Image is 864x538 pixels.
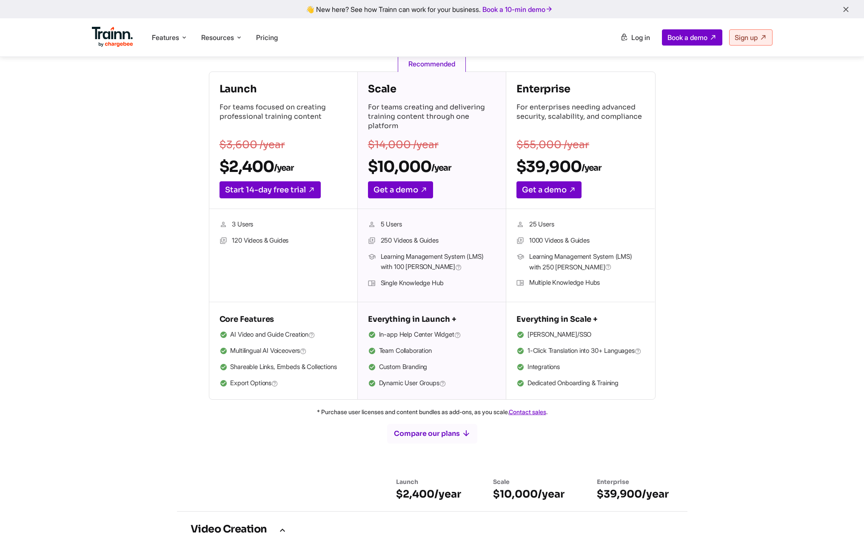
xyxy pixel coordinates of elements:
span: Scale [493,478,510,486]
li: Single Knowledge Hub [368,278,496,289]
li: 120 Videos & Guides [220,235,347,246]
span: Sign up [735,33,758,42]
p: * Purchase user licenses and content bundles as add-ons, as you scale. . [126,406,739,417]
a: Get a demo [368,181,433,198]
li: Custom Branding [368,362,496,373]
li: 5 Users [368,219,496,230]
a: Book a demo [662,29,722,46]
sub: /year [431,163,451,173]
a: Sign up [729,29,773,46]
h6: $10,000/year [493,487,570,501]
img: Trainn Logo [92,27,134,47]
sub: /year [274,163,294,173]
button: Compare our plans [387,424,478,444]
h5: Everything in Scale + [516,312,644,326]
li: 250 Videos & Guides [368,235,496,246]
span: Multilingual AI Voiceovers [230,346,307,357]
li: Shareable Links, Embeds & Collections [220,362,347,373]
span: Log in [631,33,650,42]
li: 3 Users [220,219,347,230]
span: Dynamic User Groups [379,378,446,389]
a: Start 14-day free trial [220,181,321,198]
span: AI Video and Guide Creation [230,329,315,341]
div: 👋 New here? See how Trainn can work for your business. [5,5,859,13]
s: $55,000 /year [516,138,589,151]
span: In-app Help Center Widget [379,329,461,341]
li: Team Collaboration [368,346,496,357]
li: Integrations [516,362,644,373]
li: 25 Users [516,219,644,230]
span: Book a demo [667,33,707,42]
h6: $2,400/year [396,487,466,501]
span: Learning Management System (LMS) with 100 [PERSON_NAME] [381,252,496,273]
h2: $10,000 [368,157,496,176]
a: Log in [615,30,655,45]
p: For teams creating and delivering training content through one platform [368,103,496,132]
h4: Enterprise [516,82,644,96]
span: Learning Management System (LMS) with 250 [PERSON_NAME] [529,252,644,272]
span: Launch [396,478,418,486]
h6: $39,900/year [597,487,674,501]
span: Resources [201,33,234,42]
p: For enterprises needing advanced security, scalability, and compliance [516,103,644,132]
span: Recommended [398,56,466,72]
span: Export Options [230,378,278,389]
h5: Core Features [220,312,347,326]
iframe: Chat Widget [821,497,864,538]
a: Book a 10-min demo [481,3,555,15]
li: [PERSON_NAME]/SSO [516,329,644,341]
li: 1000 Videos & Guides [516,235,644,246]
h3: Video Creation [191,525,674,535]
a: Contact sales [509,408,546,415]
s: $3,600 /year [220,138,285,151]
sub: /year [582,163,601,173]
li: Dedicated Onboarding & Training [516,378,644,389]
h5: Everything in Launch + [368,312,496,326]
h4: Scale [368,82,496,96]
h2: $2,400 [220,157,347,176]
a: Get a demo [516,181,582,198]
h4: Launch [220,82,347,96]
span: 1-Click Translation into 30+ Languages [528,346,642,357]
s: $14,000 /year [368,138,439,151]
p: For teams focused on creating professional training content [220,103,347,132]
li: Multiple Knowledge Hubs [516,278,644,289]
h2: $39,900 [516,157,644,176]
span: Enterprise [597,478,629,486]
span: Features [152,33,179,42]
a: Pricing [256,33,278,42]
